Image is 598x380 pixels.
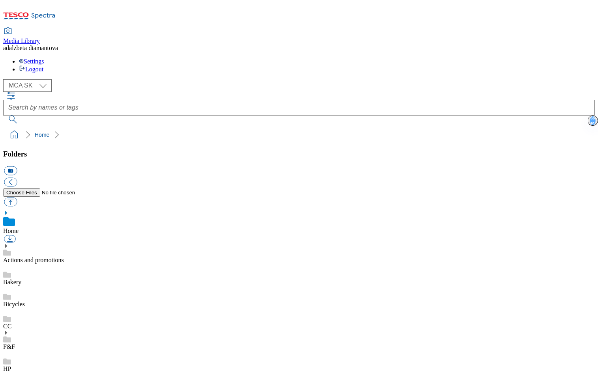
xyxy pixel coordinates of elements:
[3,257,64,263] a: Actions and promotions
[3,28,40,45] a: Media Library
[3,279,21,285] a: Bakery
[3,37,40,44] span: Media Library
[19,58,44,65] a: Settings
[3,127,595,142] nav: breadcrumb
[3,100,595,115] input: Search by names or tags
[8,129,21,141] a: home
[19,66,43,73] a: Logout
[3,323,11,330] a: CC
[3,45,9,51] span: ad
[35,132,49,138] a: Home
[3,365,11,372] a: HP
[3,301,25,307] a: Bicycles
[3,150,595,158] h3: Folders
[3,227,19,234] a: Home
[3,343,15,350] a: F&F
[9,45,58,51] span: alzbeta diamantova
